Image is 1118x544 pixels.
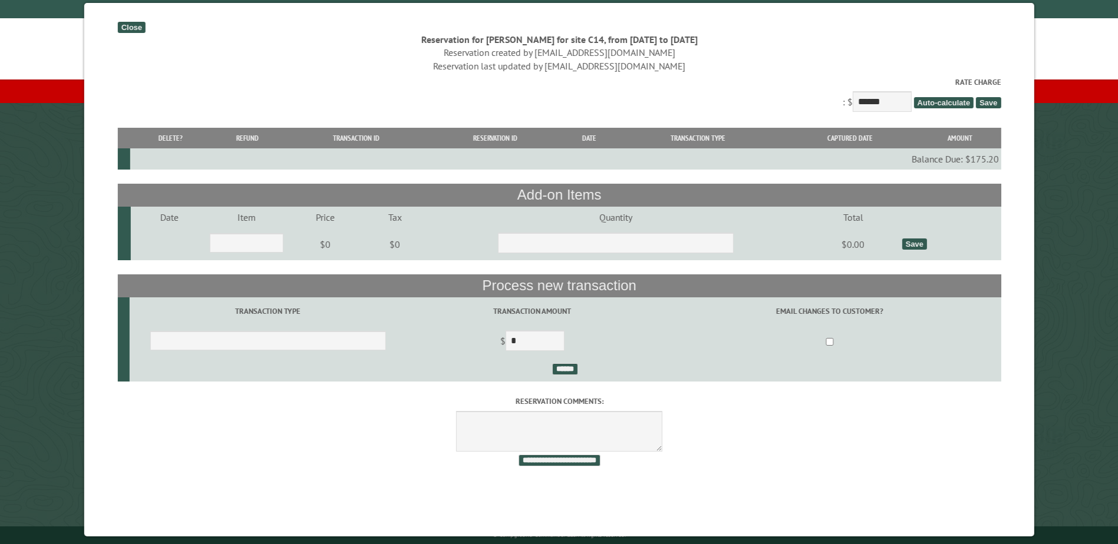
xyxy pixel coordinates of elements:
[364,228,425,261] td: $0
[210,128,285,148] th: Refund
[563,128,615,148] th: Date
[919,128,1000,148] th: Amount
[364,207,425,228] td: Tax
[780,128,919,148] th: Captured Date
[285,228,365,261] td: $0
[806,207,900,228] td: Total
[131,207,208,228] td: Date
[913,97,974,108] span: Auto-calculate
[285,128,427,148] th: Transaction ID
[117,22,145,33] div: Close
[902,238,926,250] div: Save
[117,77,1001,88] label: Rate Charge
[806,228,900,261] td: $0.00
[208,207,285,228] td: Item
[117,46,1001,59] div: Reservation created by [EMAIL_ADDRESS][DOMAIN_NAME]
[130,148,1001,170] td: Balance Due: $175.20
[117,396,1001,407] label: Reservation comments:
[117,184,1001,206] th: Add-on Items
[408,306,656,317] label: Transaction Amount
[117,77,1001,115] div: : $
[117,33,1001,46] div: Reservation for [PERSON_NAME] for site C14, from [DATE] to [DATE]
[117,274,1001,297] th: Process new transaction
[427,128,563,148] th: Reservation ID
[285,207,365,228] td: Price
[660,306,999,317] label: Email changes to customer?
[425,207,806,228] td: Quantity
[975,97,1000,108] span: Save
[117,59,1001,72] div: Reservation last updated by [EMAIL_ADDRESS][DOMAIN_NAME]
[406,326,658,359] td: $
[130,128,210,148] th: Delete?
[131,306,404,317] label: Transaction Type
[493,531,626,539] small: © Campground Commander LLC. All rights reserved.
[615,128,780,148] th: Transaction Type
